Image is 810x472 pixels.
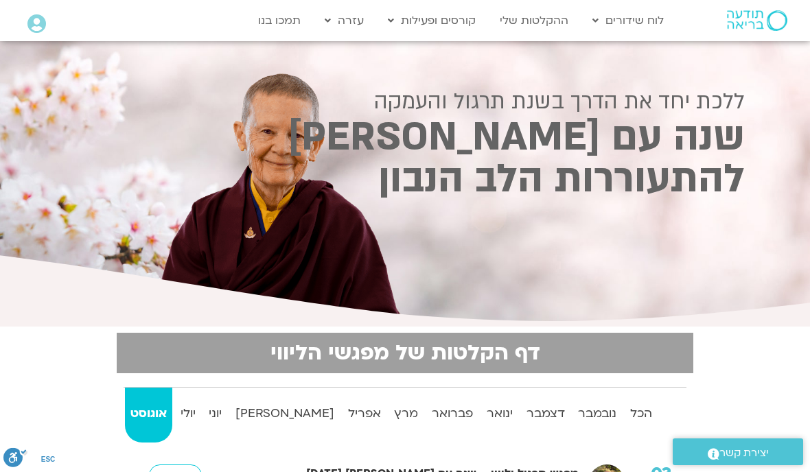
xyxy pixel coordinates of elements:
[65,119,745,156] h2: שנה עם [PERSON_NAME]
[389,388,424,442] a: מרץ
[521,388,570,442] a: דצמבר
[230,403,340,424] strong: [PERSON_NAME]
[493,8,575,34] a: ההקלטות שלי
[125,403,172,424] strong: אוגוסט
[625,388,658,442] a: הכל
[389,403,424,424] strong: מרץ
[426,403,478,424] strong: פברואר
[573,403,623,424] strong: נובמבר
[481,388,518,442] a: ינואר
[586,8,671,34] a: לוח שידורים
[343,403,386,424] strong: אפריל
[573,388,623,442] a: נובמבר
[521,403,570,424] strong: דצמבר
[381,8,483,34] a: קורסים ופעילות
[673,438,803,465] a: יצירת קשר
[719,444,769,462] span: יצירת קשר
[65,161,745,198] h2: להתעוררות הלב הנבון
[230,388,340,442] a: [PERSON_NAME]
[343,388,386,442] a: אפריל
[481,403,518,424] strong: ינואר
[426,388,478,442] a: פברואר
[625,403,658,424] strong: הכל
[251,8,308,34] a: תמכו בנו
[125,341,685,365] h2: דף הקלטות של מפגשי הליווי
[175,388,201,442] a: יולי
[727,10,787,31] img: תודעה בריאה
[318,8,371,34] a: עזרה
[65,89,745,114] h2: ללכת יחד את הדרך בשנת תרגול והעמקה
[125,388,172,442] a: אוגוסט
[203,403,227,424] strong: יוני
[203,388,227,442] a: יוני
[175,403,201,424] strong: יולי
